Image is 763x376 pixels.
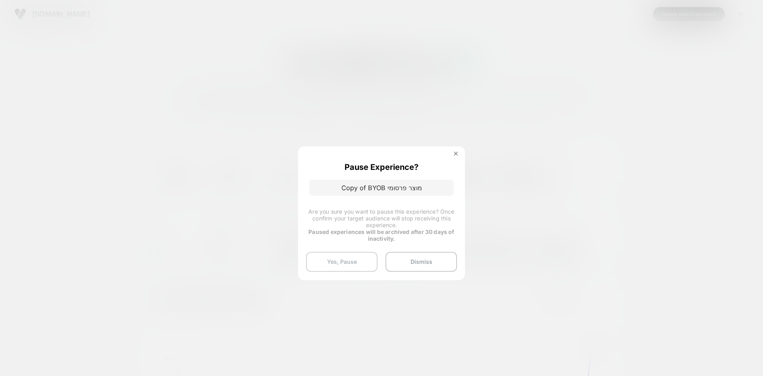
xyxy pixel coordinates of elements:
[308,228,454,242] strong: Paused experiences will be archived after 30 days of inactivity.
[385,252,457,272] button: Dismiss
[454,152,458,156] img: close
[308,208,454,228] span: Are you sure you want to pause this experience? Once confirm your target audience will stop recei...
[345,162,418,172] p: Pause Experience?
[306,252,378,272] button: Yes, Pause
[309,180,454,196] p: Copy of BYOB מוצר פרסומי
